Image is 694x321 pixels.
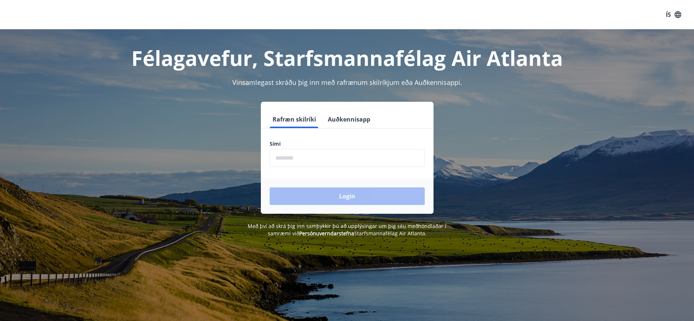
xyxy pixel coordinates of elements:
span: Með því að skrá þig inn samþykkir þú að upplýsingar um þig séu meðhöndlaðar í samræmi við Starfsm... [248,223,446,237]
button: Rafræn skilríki [270,111,319,128]
label: Sími [270,140,425,148]
a: Persónuverndarstefna [299,230,354,237]
button: ÍS [662,8,685,21]
h1: Félagavefur, Starfsmannafélag Air Atlanta [93,44,602,72]
span: Vinsamlegast skráðu þig inn með rafrænum skilríkjum eða Auðkennisappi. [232,78,462,87]
button: Auðkennisapp [325,111,373,128]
